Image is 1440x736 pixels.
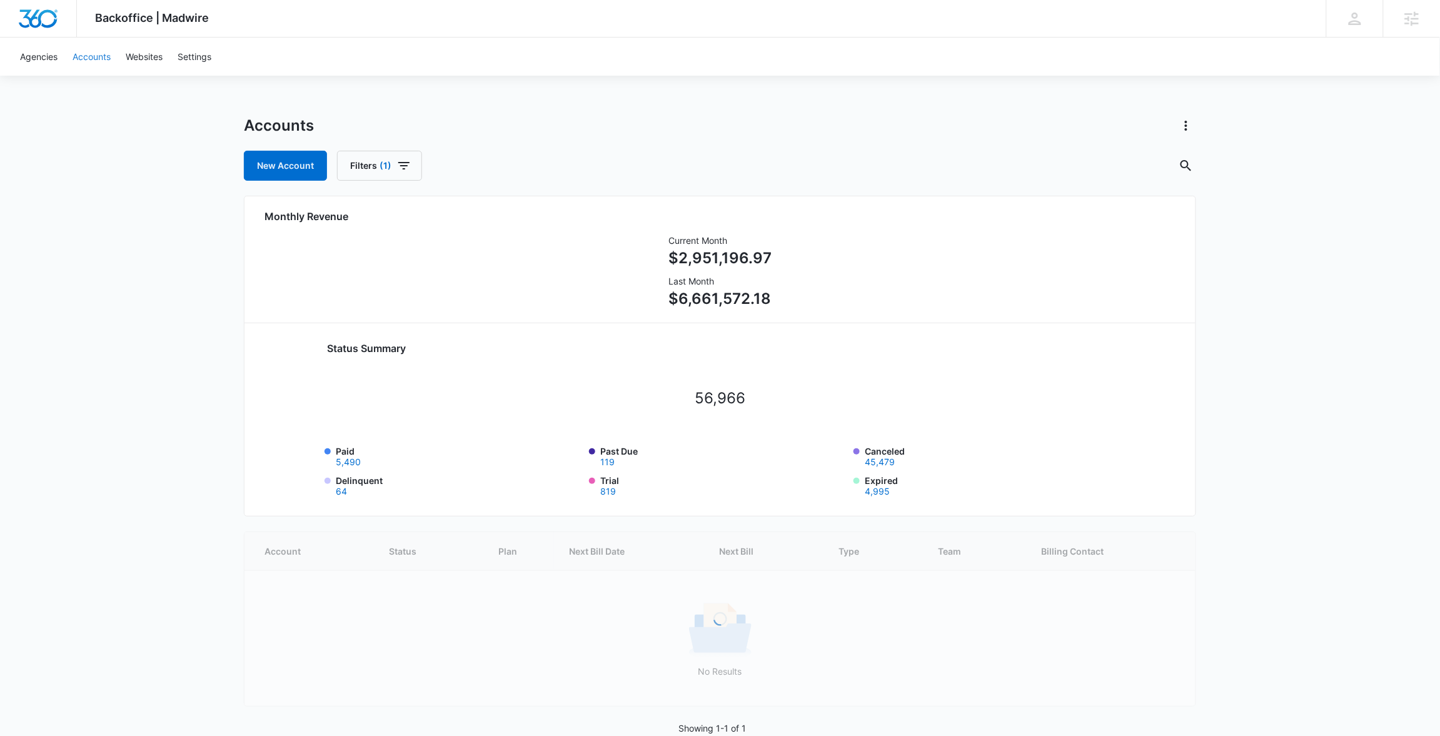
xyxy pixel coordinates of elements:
label: Past Due [600,445,846,466]
button: Paid [336,458,361,466]
p: $2,951,196.97 [668,247,772,270]
p: $6,661,572.18 [668,288,772,310]
button: Canceled [865,458,895,466]
button: Past Due [600,458,615,466]
h1: Accounts [244,116,314,135]
a: Settings [170,38,219,76]
button: Delinquent [336,487,347,496]
button: Actions [1176,116,1196,136]
a: New Account [244,151,327,181]
a: Accounts [65,38,118,76]
a: Agencies [13,38,65,76]
span: (1) [380,161,391,170]
span: Backoffice | Madwire [96,11,209,24]
h2: Monthly Revenue [264,209,1176,224]
tspan: 56,966 [695,390,745,408]
label: Canceled [865,445,1110,466]
label: Paid [336,445,582,466]
button: Filters(1) [337,151,422,181]
h3: Current Month [668,234,772,247]
h3: Last Month [668,275,772,288]
a: Websites [118,38,170,76]
h2: Status Summary [327,341,1113,356]
p: Showing 1-1 of 1 [679,722,747,735]
label: Trial [600,474,846,496]
button: Trial [600,487,616,496]
label: Delinquent [336,474,582,496]
button: Search [1176,156,1196,176]
button: Expired [865,487,890,496]
label: Expired [865,474,1110,496]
